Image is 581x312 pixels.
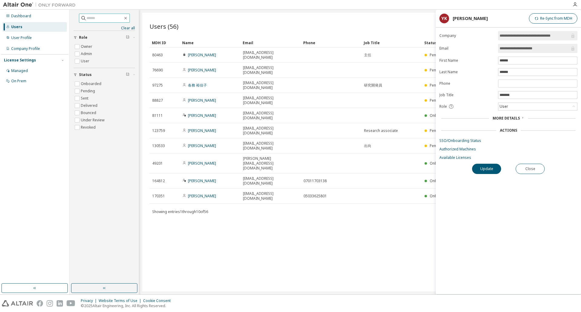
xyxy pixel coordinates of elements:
span: [EMAIL_ADDRESS][DOMAIN_NAME] [243,141,298,151]
button: Role [74,31,135,44]
span: Onboarded [430,193,450,199]
span: 76690 [152,68,163,73]
span: [PERSON_NAME][EMAIL_ADDRESS][DOMAIN_NAME] [243,156,298,171]
a: [PERSON_NAME] [188,113,216,118]
a: 各務 裕佳子 [188,83,207,88]
span: Role [79,35,87,40]
div: Job Title [364,38,419,48]
span: 164812 [152,179,165,183]
div: Users [11,25,22,29]
span: [EMAIL_ADDRESS][DOMAIN_NAME] [243,176,298,186]
button: Update [472,164,501,174]
img: youtube.svg [67,300,75,307]
label: Pending [81,87,96,95]
span: 81111 [152,113,163,118]
div: User [498,103,577,110]
span: [EMAIL_ADDRESS][DOMAIN_NAME] [243,191,298,201]
a: [PERSON_NAME] [188,52,216,57]
div: User [499,103,509,110]
div: YK [439,14,449,23]
span: Research associate [364,128,398,133]
a: [PERSON_NAME] [188,178,216,183]
div: Managed [11,68,28,73]
div: Phone [303,38,359,48]
a: [PERSON_NAME] [188,193,216,199]
label: Company [439,33,494,38]
a: [PERSON_NAME] [188,67,216,73]
div: Status [424,38,539,48]
span: 研究開発員 [364,83,382,88]
span: [EMAIL_ADDRESS][DOMAIN_NAME] [243,50,298,60]
div: Email [243,38,298,48]
label: Email [439,46,494,51]
span: [EMAIL_ADDRESS][DOMAIN_NAME] [243,111,298,120]
span: Onboarded [430,178,450,183]
span: 主任 [364,53,371,57]
div: Privacy [81,298,99,303]
label: User [81,57,90,65]
div: Cookie Consent [143,298,174,303]
button: Close [516,164,545,174]
img: linkedin.svg [57,300,63,307]
div: On Prem [11,79,26,84]
a: [PERSON_NAME] [188,161,216,166]
div: [PERSON_NAME] [453,16,488,21]
label: Sent [81,95,90,102]
label: Delivered [81,102,99,109]
span: 97275 [152,83,163,88]
span: Role [439,104,447,109]
span: [EMAIL_ADDRESS][DOMAIN_NAME] [243,126,298,136]
span: 05033625801 [304,194,327,199]
a: Authorized Machines [439,147,577,152]
span: Pending [430,143,444,148]
div: License Settings [4,58,36,63]
label: First Name [439,58,494,63]
span: Users (56) [149,22,179,31]
div: Company Profile [11,46,40,51]
span: More Details [493,116,520,121]
button: Status [74,68,135,81]
span: 88827 [152,98,163,103]
label: Job Title [439,93,494,97]
img: facebook.svg [37,300,43,307]
span: [EMAIL_ADDRESS][DOMAIN_NAME] [243,80,298,90]
span: Pending [430,52,444,57]
a: [PERSON_NAME] [188,128,216,133]
span: Onboarded [430,113,450,118]
div: Dashboard [11,14,31,18]
label: Owner [81,43,94,50]
span: 123759 [152,128,165,133]
button: Re-Sync from MDH [529,13,577,24]
span: 出向 [364,143,371,148]
img: instagram.svg [47,300,53,307]
div: MDH ID [152,38,177,48]
label: Onboarded [81,80,103,87]
span: 49201 [152,161,163,166]
div: Actions [500,128,517,133]
span: Clear filter [126,72,130,77]
div: User Profile [11,35,32,40]
label: Bounced [81,109,97,117]
label: Under Review [81,117,106,124]
span: 07011703138 [304,179,327,183]
label: Admin [81,50,93,57]
span: [EMAIL_ADDRESS][DOMAIN_NAME] [243,65,298,75]
label: Last Name [439,70,494,74]
span: Clear filter [126,35,130,40]
span: Pending [430,67,444,73]
span: Pending [430,128,444,133]
a: [PERSON_NAME] [188,143,216,148]
span: 170351 [152,194,165,199]
span: Status [79,72,92,77]
span: Pending [430,83,444,88]
span: Showing entries 1 through 10 of 56 [152,209,208,214]
div: Name [182,38,238,48]
p: © 2025 Altair Engineering, Inc. All Rights Reserved. [81,303,174,308]
img: altair_logo.svg [2,300,33,307]
span: [EMAIL_ADDRESS][DOMAIN_NAME] [243,96,298,105]
span: Onboarded [430,161,450,166]
label: Revoked [81,124,97,131]
a: Available Licenses [439,155,577,160]
a: SSO/Onboarding Status [439,138,577,143]
a: Clear all [74,26,135,31]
